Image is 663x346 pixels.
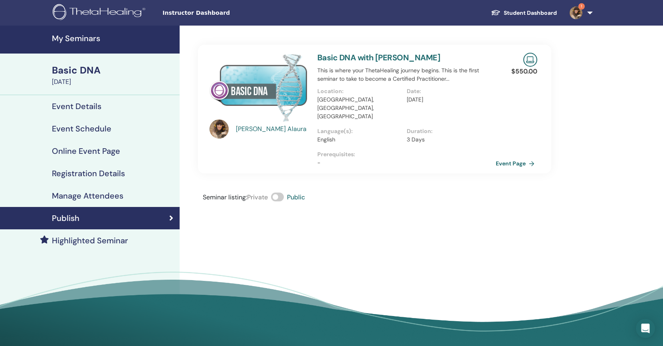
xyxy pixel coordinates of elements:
[317,66,496,83] p: This is where your ThetaHealing journey begins. This is the first seminar to take to become a Cer...
[210,53,308,122] img: Basic DNA
[53,4,148,22] img: logo.png
[317,87,402,95] p: Location :
[317,95,402,121] p: [GEOGRAPHIC_DATA], [GEOGRAPHIC_DATA], [GEOGRAPHIC_DATA]
[317,135,402,144] p: English
[407,95,491,104] p: [DATE]
[52,77,175,87] div: [DATE]
[523,53,537,67] img: Live Online Seminar
[496,157,538,169] a: Event Page
[317,52,440,63] a: Basic DNA with [PERSON_NAME]
[52,34,175,43] h4: My Seminars
[52,64,175,77] div: Basic DNA
[491,9,501,16] img: graduation-cap-white.svg
[287,193,305,201] span: Public
[52,124,111,133] h4: Event Schedule
[317,127,402,135] p: Language(s) :
[578,3,585,10] span: 1
[636,319,655,338] div: Open Intercom Messenger
[511,67,537,76] p: $ 550.00
[317,150,496,159] p: Prerequisites :
[47,64,180,87] a: Basic DNA[DATE]
[203,193,247,201] span: Seminar listing :
[52,169,125,178] h4: Registration Details
[407,87,491,95] p: Date :
[236,124,310,134] a: [PERSON_NAME] Alaura
[162,9,282,17] span: Instructor Dashboard
[485,6,563,20] a: Student Dashboard
[210,119,229,139] img: default.jpg
[52,191,123,201] h4: Manage Attendees
[247,193,268,201] span: Private
[317,159,496,167] p: -
[570,6,582,19] img: default.jpg
[52,213,79,223] h4: Publish
[407,127,491,135] p: Duration :
[52,101,101,111] h4: Event Details
[407,135,491,144] p: 3 Days
[52,236,128,245] h4: Highlighted Seminar
[52,146,120,156] h4: Online Event Page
